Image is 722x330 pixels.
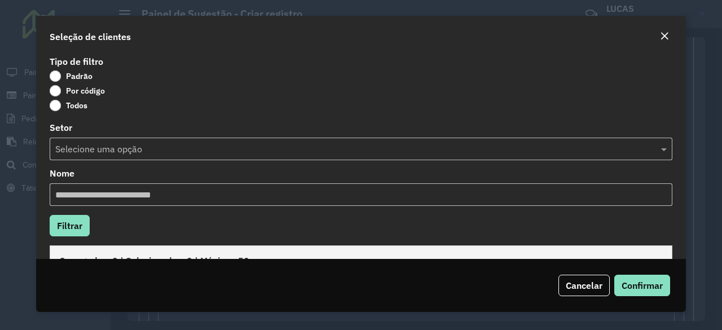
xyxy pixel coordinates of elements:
span: Cancelar [566,280,602,291]
label: Padrão [50,71,93,82]
label: Por código [50,85,105,96]
label: Tipo de filtro [50,55,103,68]
button: Filtrar [50,215,90,236]
button: Confirmar [614,275,670,296]
button: Cancelar [558,275,610,296]
div: Carregadas: 0 | Selecionadas: 0 | Máximo: 50 [50,245,672,275]
em: Fechar [660,32,669,41]
h4: Seleção de clientes [50,30,131,43]
label: Setor [50,121,72,134]
label: Todos [50,100,87,111]
label: Nome [50,166,74,180]
span: Confirmar [622,280,663,291]
button: Close [657,29,672,44]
